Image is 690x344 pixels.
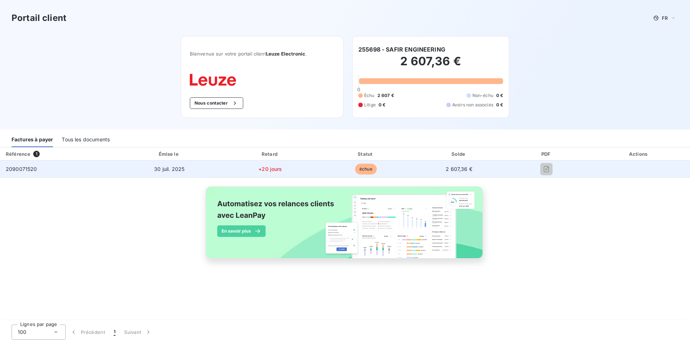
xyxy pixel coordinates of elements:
[33,151,40,157] span: 1
[190,97,243,109] button: Nous contacter
[120,325,156,340] button: Suivant
[662,15,668,21] span: FR
[12,12,66,25] h3: Portail client
[190,51,335,57] span: Bienvenue sur votre portail client .
[507,150,586,158] div: PDF
[223,150,317,158] div: Retard
[62,132,110,147] div: Tous les documents
[377,92,394,99] span: 2 607 €
[154,166,184,172] span: 30 juil. 2025
[358,45,445,54] h6: 255698 - SAFIR ENGINEERING
[379,102,385,108] span: 0 €
[355,164,377,175] span: échue
[114,328,115,336] span: 1
[199,182,491,271] img: banner
[12,132,53,147] div: Factures à payer
[258,166,282,172] span: +20 jours
[452,102,493,108] span: Avoirs non associés
[358,54,503,76] h2: 2 607,36 €
[66,325,109,340] button: Précédent
[6,166,37,172] span: 2090071520
[18,328,26,336] span: 100
[496,92,503,99] span: 0 €
[415,150,504,158] div: Solde
[190,74,236,86] img: Company logo
[472,92,493,99] span: Non-échu
[109,325,120,340] button: 1
[364,102,376,108] span: Litige
[357,87,360,92] span: 0
[266,51,305,57] span: Leuze Electronic
[496,102,503,108] span: 0 €
[446,166,472,172] span: 2 607,36 €
[364,92,375,99] span: Échu
[589,150,689,158] div: Actions
[6,151,30,157] div: Référence
[118,150,220,158] div: Émise le
[320,150,412,158] div: Statut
